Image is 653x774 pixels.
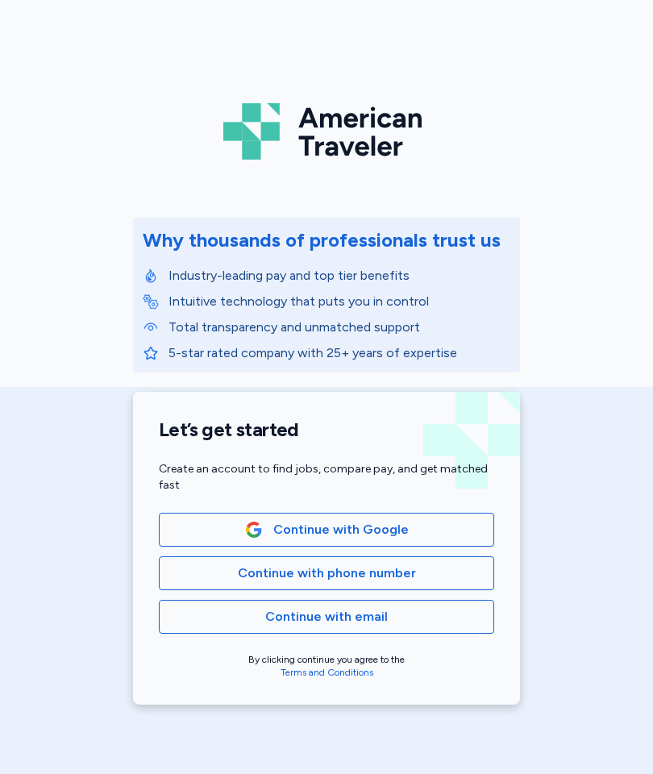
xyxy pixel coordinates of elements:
[168,318,510,337] p: Total transparency and unmatched support
[159,600,494,634] button: Continue with email
[159,653,494,679] div: By clicking continue you agree to the
[143,227,501,253] div: Why thousands of professionals trust us
[245,521,263,539] img: Google Logo
[281,667,373,678] a: Terms and Conditions
[273,520,409,539] span: Continue with Google
[159,461,494,493] div: Create an account to find jobs, compare pay, and get matched fast
[168,266,510,285] p: Industry-leading pay and top tier benefits
[159,513,494,547] button: Google LogoContinue with Google
[168,343,510,363] p: 5-star rated company with 25+ years of expertise
[168,292,510,311] p: Intuitive technology that puts you in control
[223,97,430,166] img: Logo
[159,418,494,442] h1: Let’s get started
[238,564,416,583] span: Continue with phone number
[265,607,388,626] span: Continue with email
[159,556,494,590] button: Continue with phone number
